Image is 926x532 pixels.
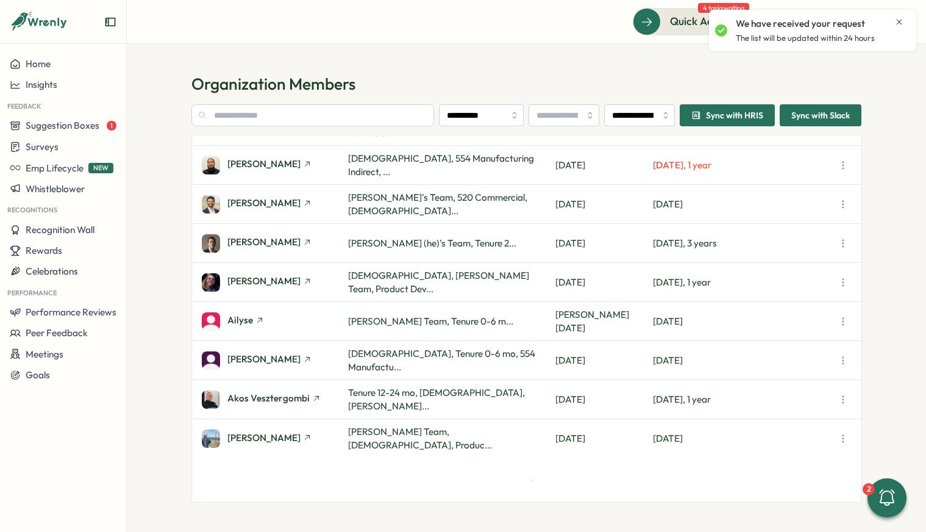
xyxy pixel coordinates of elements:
[555,276,653,289] p: [DATE]
[555,308,653,335] p: [PERSON_NAME][DATE]
[202,156,348,174] a: Abelardo Olivas[PERSON_NAME]
[26,141,59,153] span: Surveys
[348,270,529,295] span: [DEMOGRAPHIC_DATA], [PERSON_NAME] Team, Product Dev...
[227,354,301,364] span: [PERSON_NAME]
[26,58,51,70] span: Home
[555,159,653,172] p: [DATE]
[555,237,653,250] p: [DATE]
[202,351,348,370] a: Ajani Byrd[PERSON_NAME]
[191,73,862,95] h1: Organization Members
[227,315,253,325] span: Ailyse
[780,104,861,126] button: Sync with Slack
[555,198,653,211] p: [DATE]
[26,79,57,90] span: Insights
[107,121,116,131] span: 1
[26,306,116,318] span: Performance Reviews
[202,390,348,409] a: Akos VesztergombiAkos Vesztergombi
[202,156,220,174] img: Abelardo Olivas
[348,426,492,451] span: [PERSON_NAME] Team, [DEMOGRAPHIC_DATA], Produc...
[227,394,310,403] span: Akos Vesztergombi
[88,163,113,173] span: NEW
[202,195,220,214] img: Abhishek Gupta
[653,432,835,445] p: [DATE]
[653,315,835,328] p: [DATE]
[202,312,220,331] img: Ailyse
[26,183,85,195] span: Whistleblower
[202,234,220,253] img: Adam Frankel
[104,16,116,28] button: Expand sidebar
[698,3,749,13] span: 4 tasks waiting
[736,17,865,31] p: We have received your request
[26,265,78,277] span: Celebrations
[202,390,220,409] img: Akos Vesztergombi
[227,276,301,286] span: [PERSON_NAME]
[202,273,348,292] a: Adam Ring[PERSON_NAME]
[227,198,301,207] span: [PERSON_NAME]
[202,430,220,448] img: Alan Estrada
[863,483,875,495] div: 2
[26,327,88,339] span: Peer Feedback
[867,478,906,517] button: 2
[653,393,835,406] p: [DATE], 1 year
[26,162,84,174] span: Emp Lifecycle
[348,348,535,373] span: [DEMOGRAPHIC_DATA], Tenure 0-6 mo, 554 Manufactu...
[348,315,513,327] span: [PERSON_NAME] Team, Tenure 0-6 m...
[26,224,94,235] span: Recognition Wall
[348,113,542,138] span: Tenure 12-24 mo, [DEMOGRAPHIC_DATA], 554 Manufac...
[348,192,527,217] span: [PERSON_NAME]'s Team, 520 Commercial, [DEMOGRAPHIC_DATA]...
[653,198,835,211] p: [DATE]
[26,348,63,360] span: Meetings
[348,153,534,178] span: [DEMOGRAPHIC_DATA], 554 Manufacturing Indirect, ...
[227,159,301,168] span: [PERSON_NAME]
[791,105,850,126] span: Sync with Slack
[894,17,904,27] button: Close notification
[26,369,50,381] span: Goals
[202,195,348,214] a: Abhishek Gupta[PERSON_NAME]
[202,312,348,331] a: AilyseAilyse
[227,433,301,442] span: [PERSON_NAME]
[736,33,875,44] p: The list will be updated within 24 hours
[653,159,835,172] p: [DATE], 1 year
[26,120,99,131] span: Suggestion Boxes
[555,354,653,367] p: [DATE]
[227,237,301,246] span: [PERSON_NAME]
[633,8,754,35] button: Quick Actions
[202,430,348,448] a: Alan Estrada[PERSON_NAME]
[202,351,220,370] img: Ajani Byrd
[653,237,835,250] p: [DATE], 3 years
[348,237,516,249] span: [PERSON_NAME] (he)'s Team, Tenure 2...
[348,387,525,412] span: Tenure 12-24 mo, [DEMOGRAPHIC_DATA], [PERSON_NAME]...
[653,276,835,289] p: [DATE], 1 year
[706,111,763,120] span: Sync with HRIS
[680,104,775,126] button: Sync with HRIS
[26,245,62,256] span: Rewards
[555,393,653,406] p: [DATE]
[555,432,653,445] p: [DATE]
[670,13,736,29] span: Quick Actions
[202,273,220,292] img: Adam Ring
[202,234,348,253] a: Adam Frankel[PERSON_NAME]
[653,354,835,367] p: [DATE]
